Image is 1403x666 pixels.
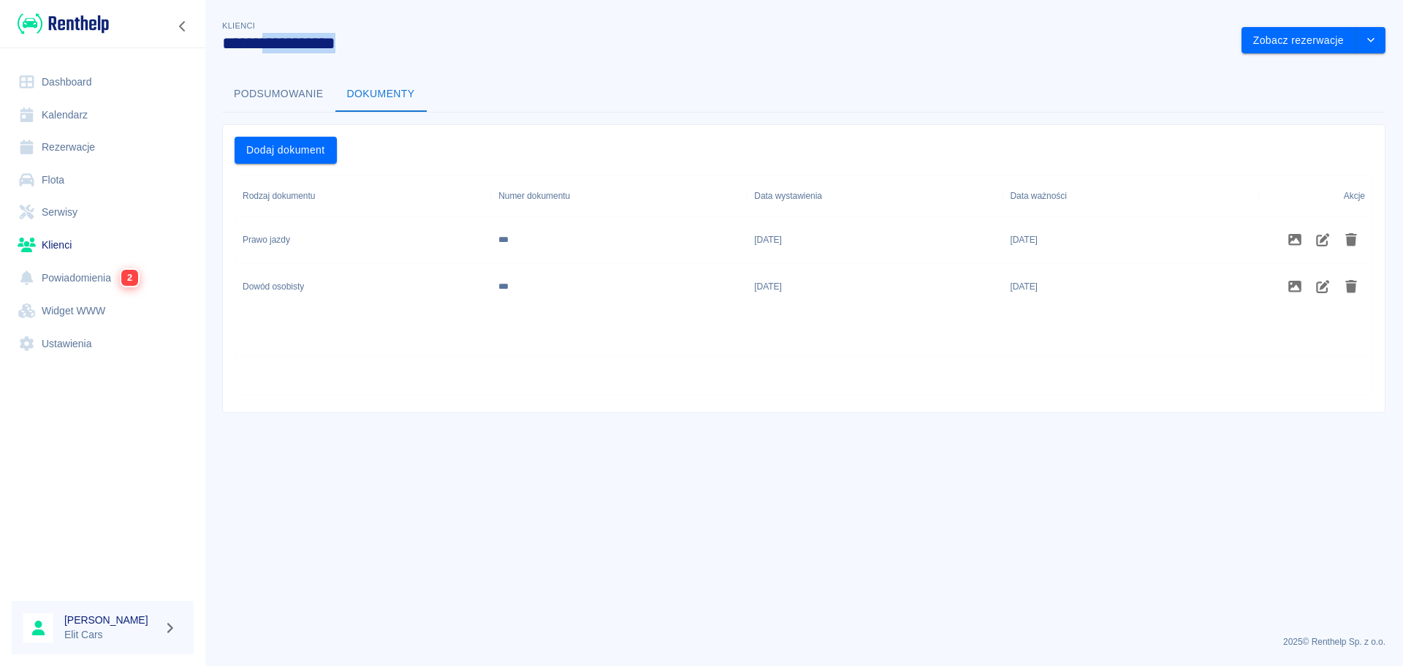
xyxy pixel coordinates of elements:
p: Elit Cars [64,627,158,643]
div: 2024-09-01 [754,233,782,246]
a: Rezerwacje [12,131,194,164]
div: Akcje [1344,175,1365,216]
a: Renthelp logo [12,12,109,36]
button: Edytuj dokument [1309,274,1337,299]
button: Zdjęcia [1281,227,1309,252]
a: Dashboard [12,66,194,99]
a: Klienci [12,229,194,262]
button: drop-down [1356,27,1385,54]
div: Data ważności [1003,175,1258,216]
div: Dowód osobisty [243,280,304,293]
div: Akcje [1259,175,1373,216]
button: Dokumenty [335,77,427,112]
button: Edytuj dokument [1309,227,1337,252]
a: Flota [12,164,194,197]
a: Ustawienia [12,328,194,360]
button: Dodaj dokument [235,137,337,164]
button: Zdjęcia [1281,274,1309,299]
h6: [PERSON_NAME] [64,613,158,627]
div: Data wystawienia [747,175,1003,216]
div: Prawo jazdy [243,233,290,246]
div: Rodzaj dokumentu [235,175,491,216]
a: Widget WWW [12,295,194,328]
button: Zobacz rezerwacje [1242,27,1356,54]
button: Zwiń nawigację [172,17,194,36]
div: 2034-09-08 [1010,280,1038,293]
p: 2025 © Renthelp Sp. z o.o. [222,635,1385,648]
button: Usuń dokument [1337,274,1366,299]
a: Kalendarz [12,99,194,132]
a: Serwisy [12,196,194,229]
div: 2024-09-08 [754,280,782,293]
button: Podsumowanie [222,77,335,112]
a: Powiadomienia2 [12,261,194,295]
button: Usuń dokument [1337,227,1366,252]
div: Rodzaj dokumentu [243,175,315,216]
div: Numer dokumentu [491,175,747,216]
span: 2 [121,270,138,286]
img: Renthelp logo [18,12,109,36]
div: 2034-09-01 [1010,233,1038,246]
div: Data ważności [1010,175,1067,216]
div: Numer dokumentu [498,175,570,216]
div: Data wystawienia [754,175,822,216]
span: Klienci [222,21,255,30]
